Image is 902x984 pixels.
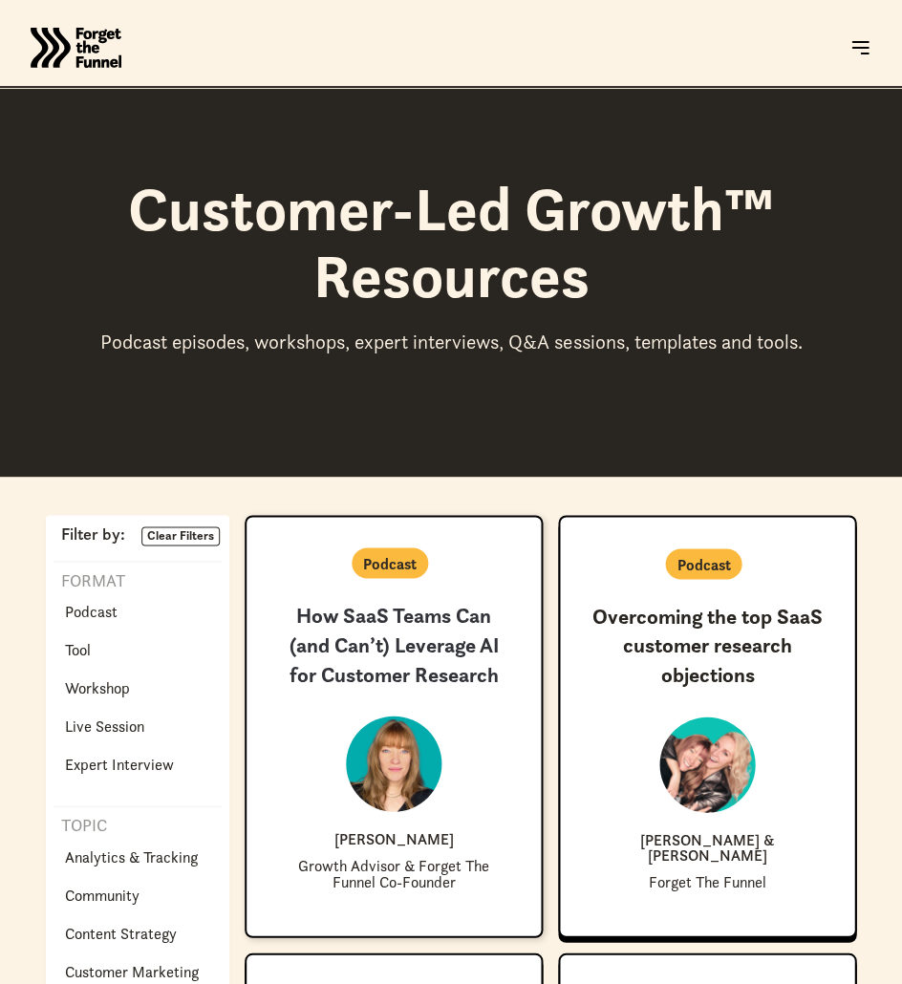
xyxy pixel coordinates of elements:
a: Expert Interview [54,748,185,779]
a: Community [54,879,151,909]
p: Topic [54,814,107,837]
a: home [31,10,121,86]
p: Format [54,569,125,592]
p: Growth Advisor & Forget The Funnel Co-Founder [277,857,510,889]
div: Podcast episodes, workshops, expert interviews, Q&A sessions, templates and tools. [46,330,856,354]
h3: Overcoming the top SaaS customer research objections [591,602,824,690]
a: Podcast [54,595,129,626]
a: Workshop [54,672,141,702]
p: Content Strategy [65,921,177,944]
a: Analytics & Tracking [54,841,209,871]
p: Workshop [65,675,130,698]
p: Tool [65,637,91,660]
a: Content Strategy [54,917,188,948]
a: PodcastHow SaaS Teams Can (and Can’t) Leverage AI for Customer Research[PERSON_NAME]Growth Adviso... [245,515,543,937]
p: Podcast [65,599,118,622]
p: Community [65,883,140,906]
p: Customer Marketing [65,959,199,982]
p: Filter by: [54,526,125,544]
p: [PERSON_NAME] [334,830,454,845]
p: [PERSON_NAME] & [PERSON_NAME] [591,831,824,862]
a: PodcastOvercoming the top SaaS customer research objections[PERSON_NAME] & [PERSON_NAME]Forget Th... [558,515,856,937]
a: Clear Filters [141,526,220,545]
p: Expert Interview [65,752,174,775]
a: Live Session [54,710,156,740]
p: Live Session [65,714,144,737]
p: Forget The Funnel [649,873,766,889]
h1: Customer-Led Growth™ Resources [46,176,856,310]
p: Analytics & Tracking [65,845,198,867]
h3: How SaaS Teams Can (and Can’t) Leverage AI for Customer Research [277,601,510,689]
p: Podcast [363,551,417,574]
p: Podcast [676,552,730,575]
a: Tool [54,633,102,664]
